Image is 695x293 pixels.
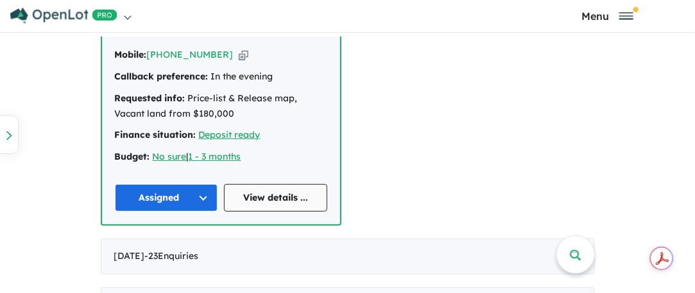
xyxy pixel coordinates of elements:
[189,151,241,162] a: 1 - 3 months
[115,151,150,162] strong: Budget:
[10,8,117,24] img: Openlot PRO Logo White
[115,49,147,60] strong: Mobile:
[153,151,187,162] a: No sure
[145,250,199,262] span: - 23 Enquir ies
[147,49,234,60] a: [PHONE_NUMBER]
[239,48,248,62] button: Copy
[115,149,327,165] div: |
[115,71,209,82] strong: Callback preference:
[115,69,327,85] div: In the evening
[115,91,327,122] div: Price-list & Release map, Vacant land from $180,000
[199,129,261,140] a: Deposit ready
[115,184,218,212] button: Assigned
[115,92,185,104] strong: Requested info:
[115,129,196,140] strong: Finance situation:
[101,239,595,274] div: [DATE]
[523,10,692,22] button: Toggle navigation
[224,184,327,212] a: View details ...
